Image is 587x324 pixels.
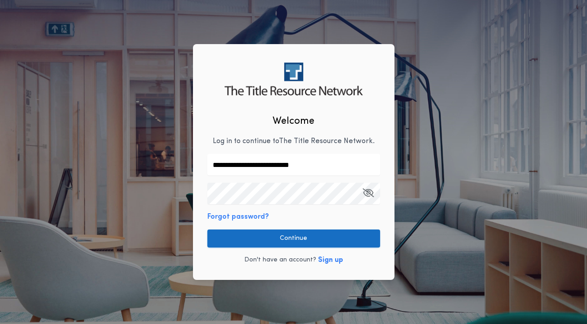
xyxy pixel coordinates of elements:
button: Sign up [318,255,343,265]
img: logo [224,63,363,95]
button: Continue [207,229,380,247]
p: Don't have an account? [244,256,316,265]
input: Open Keeper Popup [207,183,380,204]
p: Log in to continue to The Title Resource Network . [213,136,375,147]
button: Open Keeper Popup [363,183,374,204]
h2: Welcome [273,114,314,129]
button: Forgot password? [207,211,269,222]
